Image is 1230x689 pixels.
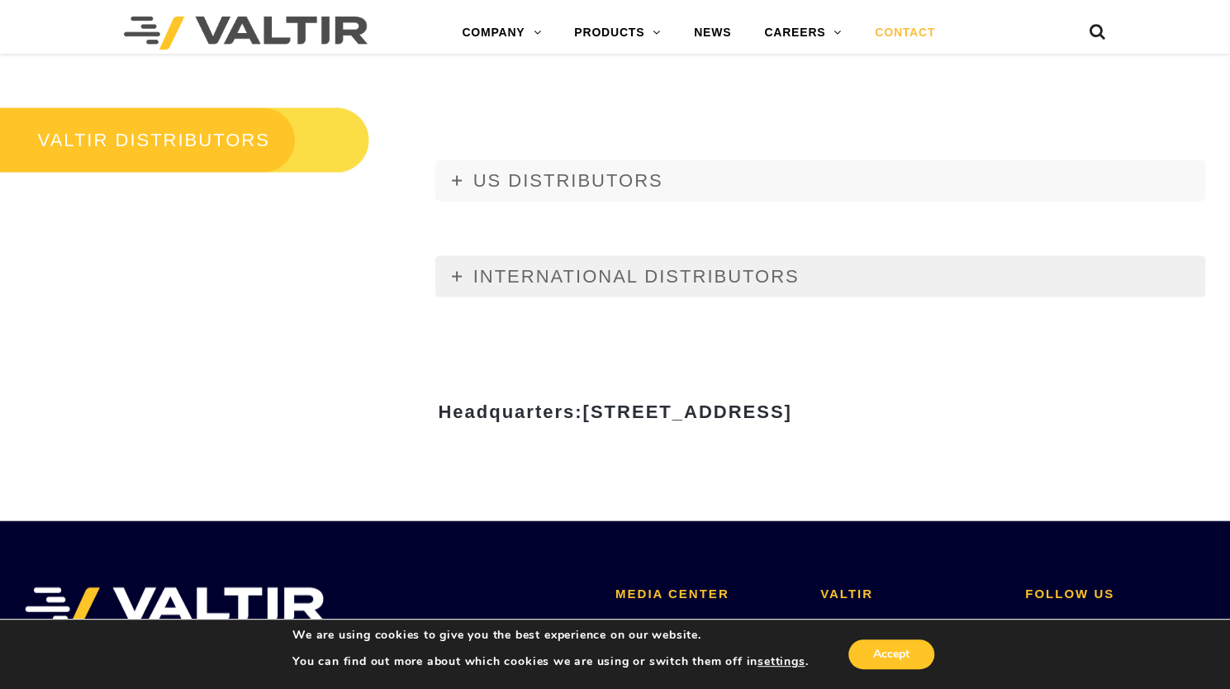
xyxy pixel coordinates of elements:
span: US DISTRIBUTORS [473,170,663,191]
button: Accept [848,639,934,669]
span: [STREET_ADDRESS] [582,402,791,422]
a: CONTACT [858,17,952,50]
img: VALTIR [25,587,325,629]
a: CAREERS [748,17,858,50]
a: NEWS [677,17,748,50]
strong: Headquarters: [438,402,791,422]
button: settings [757,654,805,669]
a: US DISTRIBUTORS [435,160,1206,202]
p: We are using cookies to give you the best experience on our website. [292,628,808,643]
img: Valtir [124,17,368,50]
h2: FOLLOW US [1025,587,1205,601]
a: PRODUCTS [558,17,677,50]
h2: VALTIR [820,587,1000,601]
p: You can find out more about which cookies we are using or switch them off in . [292,654,808,669]
h2: MEDIA CENTER [615,587,795,601]
span: INTERNATIONAL DISTRIBUTORS [473,266,800,287]
a: COMPANY [445,17,558,50]
a: INTERNATIONAL DISTRIBUTORS [435,256,1206,297]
